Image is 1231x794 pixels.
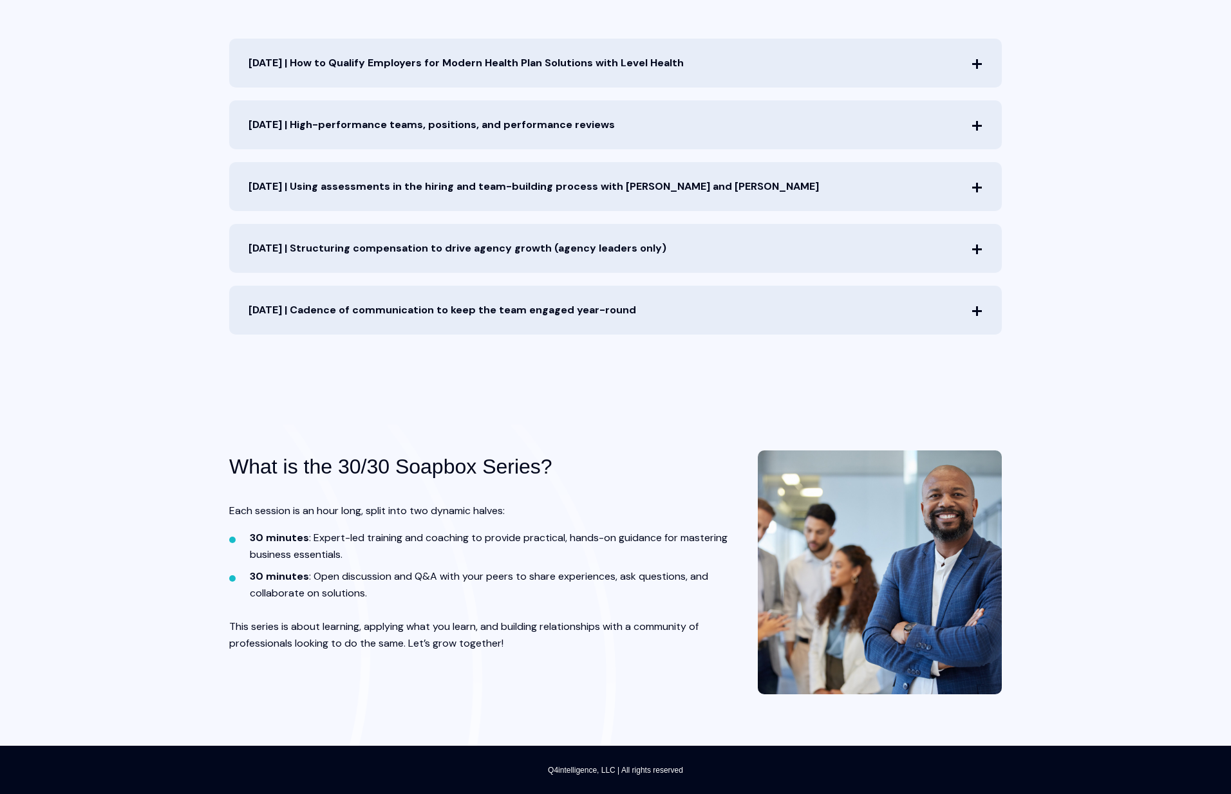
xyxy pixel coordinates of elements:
[229,503,738,652] div: This series is about learning, applying what you learn, and building relationships with a communi...
[250,568,738,618] li: : Open discussion and Q&A with your peers to share experiences, ask questions, and collaborate on...
[758,450,1002,694] img: AdobeStock_627444943-2
[548,762,683,779] span: Q4intelligence, LLC | All rights reserved
[250,531,309,544] strong: 30 minutes
[229,162,1002,211] span: [DATE] | Using assessments in the hiring and team-building process with [PERSON_NAME] and [PERSON...
[229,286,1002,335] span: [DATE] | Cadence of communication to keep the team engaged year-round
[250,569,309,583] strong: 30 minutes
[229,450,661,483] h3: What is the 30/30 Soapbox Series?
[229,504,505,517] span: Each session is an hour long, split into two dynamic halves:
[250,530,738,563] li: : Expert-led training and coaching to provide practical, hands-on guidance for mastering business...
[229,100,1002,149] span: [DATE] | High-performance teams, positions, and performance reviews
[229,39,1002,88] span: [DATE] | How to Qualify Employers for Modern Health Plan Solutions with Level Health
[229,224,1002,273] span: [DATE] | Structuring compensation to drive agency growth (agency leaders only)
